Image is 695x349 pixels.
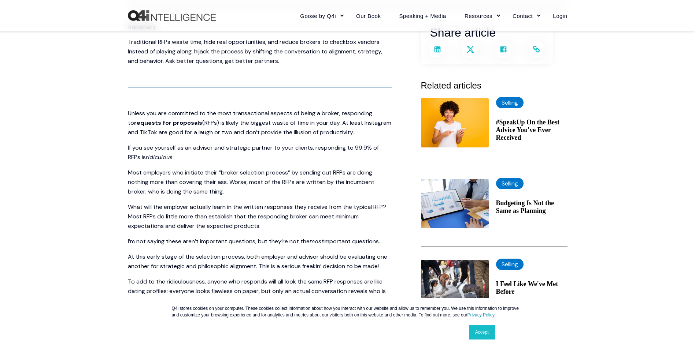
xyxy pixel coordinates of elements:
a: Accept [469,325,495,339]
span: . [173,153,174,161]
span: most [310,237,324,245]
a: I Feel Like We've Met Before [496,280,568,296]
a: Privacy Policy [467,312,494,318]
h3: Related articles [421,79,568,93]
span: Most employers who initiate their “broker selection process” by sending out RFPs are doing nothin... [128,169,374,195]
label: Selling [496,259,524,270]
a: #SpeakUp On the Best Advice You've Ever Received [496,119,568,142]
img: Person pointing to graphs on a screen with a pen. [421,179,489,228]
a: Back to Home [128,10,216,21]
p: Traditional RFPs waste time, hide real opportunities, and reduce brokers to checkbox vendors. Ins... [128,37,392,66]
a: Copy and share the link [529,42,544,57]
span: If you see yourself as an advisor and strategic partner to your clients, responding to 99.9% of R... [128,144,379,161]
a: Share on LinkedIn [430,42,445,57]
label: Selling [496,178,524,189]
span: To add to the ridiculousness, anyone who responds will all look the same. [128,278,324,285]
span: ridiculous [146,153,173,161]
a: Share on X [463,42,478,57]
span: I’m not saying these aren’t important questions, but they’re not the [128,237,310,245]
span: important questions. [324,237,380,245]
p: Q4i stores cookies on your computer. These cookies collect information about how you interact wit... [172,305,524,318]
span: RFP responses are like dating profiles; everyone looks flawless on paper, but only an actual conv... [128,278,386,304]
img: Q4intelligence, LLC logo [128,10,216,21]
h2: Share article [430,23,544,42]
label: Selling [496,97,524,108]
span: What will the employer actually learn in the written responses they receive from the typical RFP?... [128,203,386,230]
a: Budgeting Is Not the Same as Planning [496,199,568,215]
a: Share on Facebook [496,42,511,57]
span: requests for proposals [134,119,202,127]
span: Unless you are committed to the most transactional aspects of being a broker, responding to [128,109,372,127]
span: At this early stage of the selection process, both employer and advisor should be evaluating one ... [128,253,387,270]
span: (RFPs) is likely the biggest waste of time in your day. At least Instagram and TikTok are good fo... [128,119,391,136]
